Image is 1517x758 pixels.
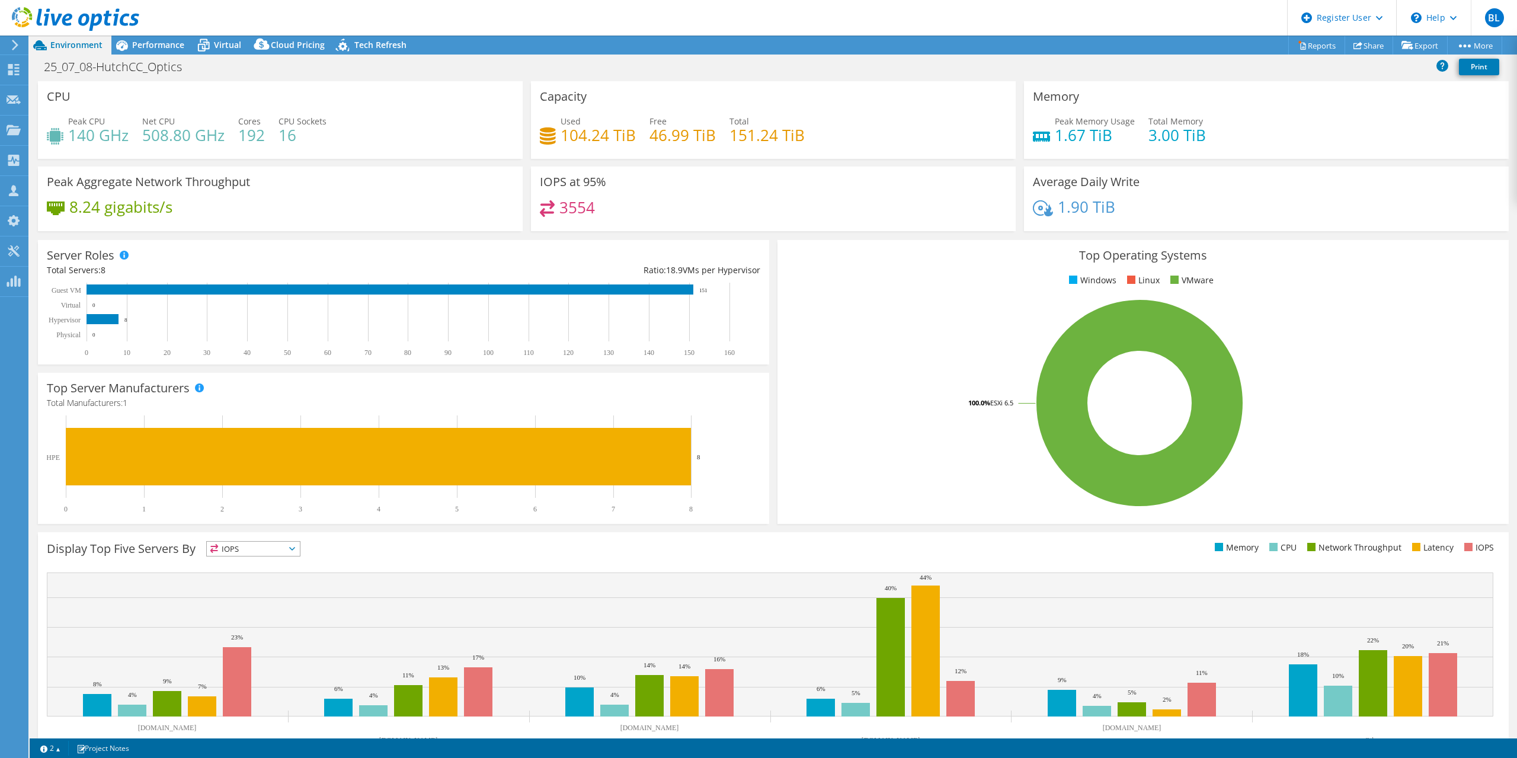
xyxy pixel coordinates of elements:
text: 20% [1402,642,1414,650]
text: 18% [1297,651,1309,658]
li: CPU [1266,541,1297,554]
text: 140 [644,348,654,357]
h4: 16 [279,129,327,142]
span: Used [561,116,581,127]
text: 120 [563,348,574,357]
span: Total Memory [1148,116,1203,127]
text: 3 [299,505,302,513]
text: 4% [610,691,619,698]
text: 8% [93,680,102,687]
span: Performance [132,39,184,50]
text: Hypervisor [49,316,81,324]
h4: 46.99 TiB [649,129,716,142]
text: [DOMAIN_NAME] [862,736,920,744]
text: 2% [1163,696,1172,703]
text: 12% [955,667,966,674]
text: 9% [1058,676,1067,683]
h4: 151.24 TiB [729,129,805,142]
text: Physical [56,331,81,339]
span: Free [649,116,667,127]
text: 20 [164,348,171,357]
h4: 508.80 GHz [142,129,225,142]
li: Linux [1124,274,1160,287]
text: 21% [1437,639,1449,647]
text: 0 [92,302,95,308]
li: Memory [1212,541,1259,554]
text: 40 [244,348,251,357]
text: 50 [284,348,291,357]
h4: 3554 [559,201,595,214]
h3: Top Operating Systems [786,249,1500,262]
tspan: ESXi 6.5 [990,398,1013,407]
li: Network Throughput [1304,541,1401,554]
text: 160 [724,348,735,357]
span: Cores [238,116,261,127]
div: Ratio: VMs per Hypervisor [404,264,760,277]
h3: Server Roles [47,249,114,262]
text: 80 [404,348,411,357]
text: 0 [85,348,88,357]
li: VMware [1167,274,1214,287]
span: Peak CPU [68,116,105,127]
span: CPU Sockets [279,116,327,127]
text: Other [1365,736,1381,744]
text: 100 [483,348,494,357]
text: 10 [123,348,130,357]
text: 9% [163,677,172,685]
text: 22% [1367,637,1379,644]
text: 4% [128,691,137,698]
a: Print [1459,59,1499,75]
text: 10% [1332,672,1344,679]
h4: 1.90 TiB [1058,200,1115,213]
text: 60 [324,348,331,357]
h1: 25_07_08-HutchCC_Optics [39,60,200,73]
tspan: 100.0% [968,398,990,407]
h3: CPU [47,90,71,103]
span: 8 [101,264,105,276]
a: 2 [32,741,69,756]
span: Peak Memory Usage [1055,116,1135,127]
text: 8 [697,453,700,460]
h3: Average Daily Write [1033,175,1140,188]
a: More [1447,36,1502,55]
span: BL [1485,8,1504,27]
h4: 1.67 TiB [1055,129,1135,142]
text: HPE [46,453,60,462]
text: 6% [334,685,343,692]
text: Guest VM [52,286,81,295]
h3: Top Server Manufacturers [47,382,190,395]
span: Cloud Pricing [271,39,325,50]
text: 6% [817,685,825,692]
span: Total [729,116,749,127]
text: 90 [444,348,452,357]
h4: 3.00 TiB [1148,129,1206,142]
text: 4% [369,692,378,699]
text: [DOMAIN_NAME] [620,724,679,732]
text: 8 [689,505,693,513]
text: 150 [684,348,695,357]
text: 0 [64,505,68,513]
h4: 8.24 gigabits/s [69,200,172,213]
text: 17% [472,654,484,661]
text: 8 [124,317,127,323]
text: 11% [1196,669,1208,676]
text: 0 [92,332,95,338]
a: Reports [1288,36,1345,55]
text: 14% [644,661,655,669]
text: 2 [220,505,224,513]
text: 7 [612,505,615,513]
text: 11% [402,671,414,679]
text: 1 [142,505,146,513]
text: 5% [1128,689,1137,696]
li: Windows [1066,274,1116,287]
text: 40% [885,584,897,591]
text: 14% [679,663,690,670]
h4: 104.24 TiB [561,129,636,142]
text: [DOMAIN_NAME] [1103,724,1161,732]
h3: Peak Aggregate Network Throughput [47,175,250,188]
h3: IOPS at 95% [540,175,606,188]
span: Tech Refresh [354,39,407,50]
a: Project Notes [68,741,137,756]
a: Share [1345,36,1393,55]
text: 23% [231,634,243,641]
